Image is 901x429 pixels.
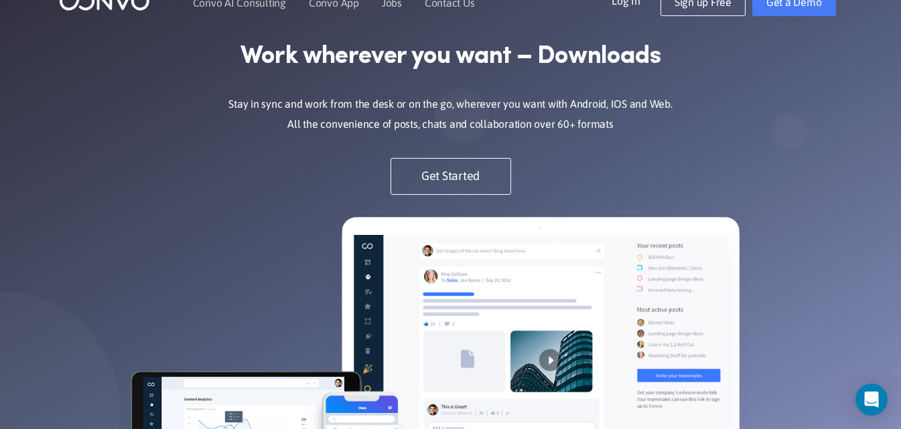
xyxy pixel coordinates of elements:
a: Get Started [391,158,511,195]
p: Stay in sync and work from the desk or on the go, wherever you want with Android, IOS and Web. Al... [206,94,695,135]
div: Open Intercom Messenger [855,383,888,416]
strong: Work wherever you want – Downloads [240,41,661,72]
